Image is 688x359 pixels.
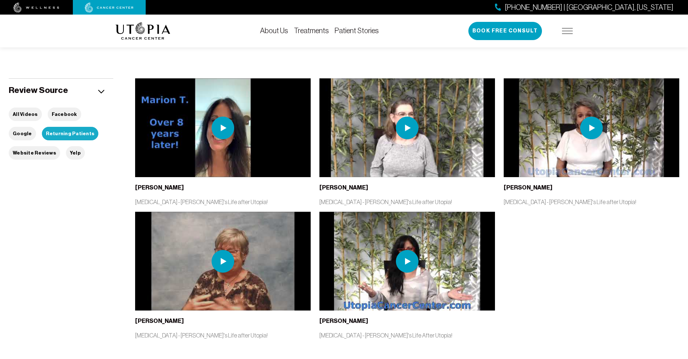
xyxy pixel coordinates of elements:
a: Patient Stories [335,27,379,35]
button: All Videos [9,108,42,121]
img: logo [115,22,170,40]
img: thumbnail [135,78,311,177]
button: Website Reviews [9,146,60,160]
img: play icon [396,117,418,139]
button: Facebook [48,108,81,121]
img: icon [98,90,105,94]
img: thumbnail [135,212,311,311]
img: cancer center [85,3,134,13]
p: [MEDICAL_DATA] - [PERSON_NAME]'s Life after Utopia! [135,198,311,206]
b: [PERSON_NAME] [135,317,184,324]
p: [MEDICAL_DATA] - [PERSON_NAME]'s Life after Utopia! [319,198,495,206]
img: wellness [13,3,59,13]
img: play icon [212,250,234,273]
b: [PERSON_NAME] [135,184,184,191]
p: [MEDICAL_DATA] - [PERSON_NAME]'s Life after Utopia! [135,331,311,339]
b: [PERSON_NAME] [319,317,368,324]
button: Yelp [66,146,85,160]
img: play icon [396,250,418,273]
p: [MEDICAL_DATA] - [PERSON_NAME]'s Life After Utopia! [319,331,495,339]
img: thumbnail [504,78,679,177]
img: icon-hamburger [562,28,573,34]
img: thumbnail [319,212,495,311]
a: Treatments [294,27,329,35]
b: [PERSON_NAME] [319,184,368,191]
img: thumbnail [319,78,495,177]
p: [MEDICAL_DATA] - [PERSON_NAME]'s Life after Utopia! [504,198,679,206]
span: [PHONE_NUMBER] | [GEOGRAPHIC_DATA], [US_STATE] [505,2,673,13]
img: play icon [212,117,234,139]
b: [PERSON_NAME] [504,184,553,191]
button: Returning Patients [42,127,99,140]
button: Google [9,127,36,140]
button: Book Free Consult [468,22,542,40]
a: [PHONE_NUMBER] | [GEOGRAPHIC_DATA], [US_STATE] [495,2,673,13]
a: About Us [260,27,288,35]
h5: Review Source [9,85,68,96]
